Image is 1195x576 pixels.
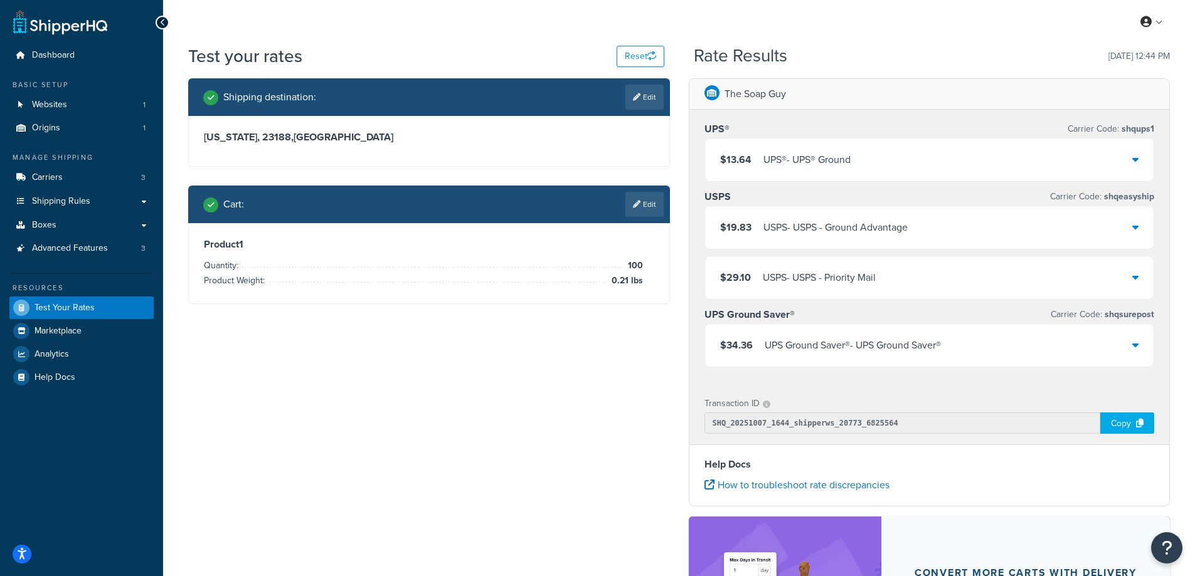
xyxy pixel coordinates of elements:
[9,366,154,389] a: Help Docs
[9,320,154,342] a: Marketplace
[1102,308,1154,321] span: shqsurepost
[143,123,146,134] span: 1
[1068,120,1154,138] p: Carrier Code:
[720,152,752,167] span: $13.64
[625,85,664,110] a: Edit
[35,326,82,337] span: Marketplace
[223,199,244,210] h2: Cart :
[704,191,731,203] h3: USPS
[35,349,69,360] span: Analytics
[32,123,60,134] span: Origins
[1100,412,1154,434] div: Copy
[617,46,664,67] button: Reset
[763,219,908,236] div: USPS - USPS - Ground Advantage
[35,372,75,383] span: Help Docs
[9,190,154,213] a: Shipping Rules
[35,303,95,313] span: Test Your Rates
[1102,190,1154,203] span: shqeasyship
[608,273,643,288] span: 0.21 lbs
[720,338,753,352] span: $34.36
[141,172,146,183] span: 3
[704,395,760,412] p: Transaction ID
[9,117,154,140] a: Origins1
[1108,48,1170,65] p: [DATE] 12:44 PM
[9,296,154,319] a: Test Your Rates
[32,50,75,61] span: Dashboard
[720,220,752,234] span: $19.83
[1051,306,1154,323] p: Carrier Code:
[694,46,787,66] h2: Rate Results
[9,117,154,140] li: Origins
[725,85,786,103] p: The Soap Guy
[9,214,154,237] a: Boxes
[9,343,154,365] a: Analytics
[141,243,146,254] span: 3
[188,44,302,68] h1: Test your rates
[625,192,664,217] a: Edit
[704,308,795,321] h3: UPS Ground Saver®
[9,166,154,189] li: Carriers
[1151,532,1182,563] button: Open Resource Center
[9,152,154,163] div: Manage Shipping
[32,196,90,207] span: Shipping Rules
[9,93,154,117] a: Websites1
[143,100,146,110] span: 1
[9,80,154,90] div: Basic Setup
[704,457,1155,472] h4: Help Docs
[9,93,154,117] li: Websites
[1119,122,1154,135] span: shqups1
[204,274,268,287] span: Product Weight:
[32,172,63,183] span: Carriers
[763,269,876,286] div: USPS - USPS - Priority Mail
[9,237,154,260] a: Advanced Features3
[204,259,242,272] span: Quantity:
[204,238,654,251] h3: Product 1
[720,270,751,285] span: $29.10
[223,92,316,103] h2: Shipping destination :
[9,166,154,189] a: Carriers3
[704,478,890,492] a: How to troubleshoot rate discrepancies
[763,151,851,169] div: UPS® - UPS® Ground
[32,243,108,254] span: Advanced Features
[9,237,154,260] li: Advanced Features
[765,337,941,354] div: UPS Ground Saver® - UPS Ground Saver®
[9,283,154,293] div: Resources
[1050,188,1154,206] p: Carrier Code:
[704,123,730,135] h3: UPS®
[32,220,56,231] span: Boxes
[204,131,654,144] h3: [US_STATE], 23188 , [GEOGRAPHIC_DATA]
[625,258,643,273] span: 100
[32,100,67,110] span: Websites
[9,44,154,67] a: Dashboard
